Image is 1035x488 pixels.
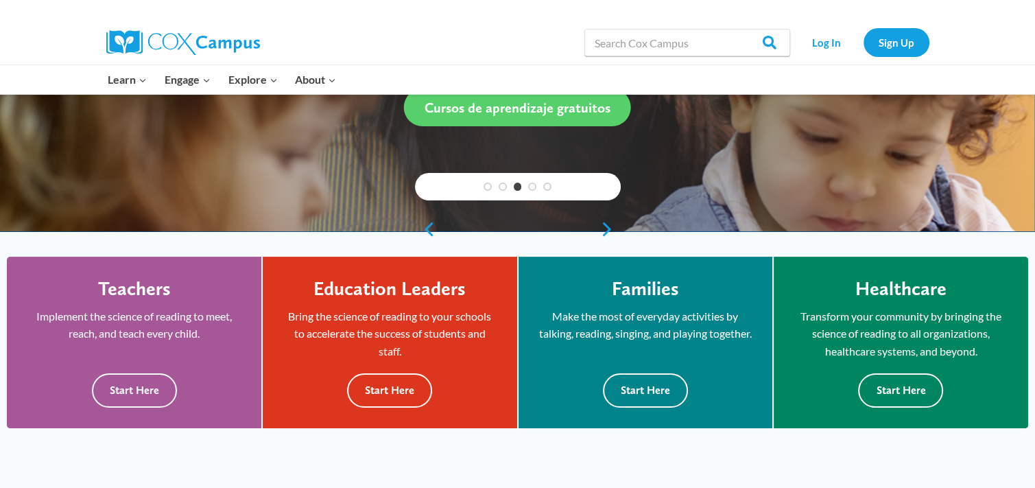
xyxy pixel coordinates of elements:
p: Implement the science of reading to meet, reach, and teach every child. [27,307,241,342]
span: Cursos de aprendizaje gratuitos [425,100,610,116]
img: Cox Campus [106,30,260,55]
button: Start Here [858,373,943,407]
button: Child menu of Engage [156,65,219,94]
button: Child menu of Explore [219,65,287,94]
input: Search Cox Campus [584,29,790,56]
button: Child menu of Learn [99,65,156,94]
h4: Education Leaders [313,277,466,301]
a: Healthcare Transform your community by bringing the science of reading to all organizations, heal... [774,257,1028,428]
button: Start Here [603,373,688,407]
p: Transform your community by bringing the science of reading to all organizations, healthcare syst... [794,307,1008,360]
p: Make the most of everyday activities by talking, reading, singing, and playing together. [539,307,752,342]
nav: Secondary Navigation [797,28,929,56]
h4: Healthcare [855,277,947,301]
button: Start Here [347,373,432,407]
a: Log In [797,28,857,56]
p: Bring the science of reading to your schools to accelerate the success of students and staff. [283,307,496,360]
a: Cursos de aprendizaje gratuitos [404,89,631,126]
a: Teachers Implement the science of reading to meet, reach, and teach every child. Start Here [7,257,261,428]
a: Families Make the most of everyday activities by talking, reading, singing, and playing together.... [519,257,772,428]
h4: Families [612,277,679,301]
nav: Primary Navigation [99,65,345,94]
a: Education Leaders Bring the science of reading to your schools to accelerate the success of stude... [263,257,516,428]
button: Start Here [92,373,177,407]
button: Child menu of About [286,65,345,94]
h4: Teachers [98,277,171,301]
a: Sign Up [864,28,929,56]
